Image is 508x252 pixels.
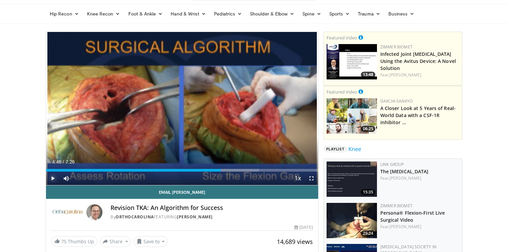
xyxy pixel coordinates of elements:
a: Knee [348,145,361,153]
a: Email [PERSON_NAME] [46,185,318,199]
div: Progress Bar [46,169,318,172]
span: 14,689 views [277,238,313,246]
div: Feat. [380,175,459,181]
a: Infected Joint [MEDICAL_DATA] Using the Avitus Device: A Novel Solution [380,51,456,71]
a: 15:35 [327,161,377,197]
button: Play [46,172,59,185]
span: 7:26 [66,159,75,165]
div: Feat. [380,224,459,230]
a: [PERSON_NAME] [389,72,421,78]
img: 93c22cae-14d1-47f0-9e4a-a244e824b022.png.150x105_q85_crop-smart_upscale.jpg [327,98,377,134]
button: Fullscreen [305,172,318,185]
small: Featured Video [327,35,357,41]
span: 06:25 [361,126,375,132]
div: By FEATURING [111,214,313,220]
div: Feat. [380,72,459,78]
span: 15:35 [361,189,375,195]
a: Trauma [354,7,384,21]
a: The [MEDICAL_DATA] [380,168,429,175]
a: Zimmer Biomet [380,44,413,50]
button: Mute [59,172,73,185]
h4: Revision TKA: An Algorithm for Success [111,204,313,212]
a: 13:48 [327,44,377,79]
img: OrthoCarolina [51,204,84,220]
span: 29:24 [361,230,375,237]
a: Business [384,7,419,21]
a: Hip Recon [46,7,83,21]
img: 6109daf6-8797-4a77-88a1-edd099c0a9a9.150x105_q85_crop-smart_upscale.jpg [327,44,377,79]
a: Knee Recon [83,7,124,21]
a: Hand & Wrist [167,7,210,21]
span: Playlist [324,146,347,152]
div: [DATE] [294,224,312,230]
a: OrthoCarolina [116,214,154,220]
span: 4:46 [52,159,61,165]
small: Featured Video [327,89,357,95]
span: 13:48 [361,72,375,78]
button: Share [100,236,131,247]
img: 33d9ec3e-a104-4347-be67-d1de68888dfb.150x105_q85_crop-smart_upscale.jpg [327,203,377,238]
video-js: Video Player [46,32,318,185]
a: Persona® Flexion-First Live Surgical Video [380,210,445,223]
a: A Closer Look at 5 Years of Real-World Data with a CSF-1R inhibitor … [380,105,456,125]
a: [PERSON_NAME] [389,224,421,229]
a: [PERSON_NAME] [389,175,421,181]
a: 29:24 [327,203,377,238]
button: Playback Rate [291,172,305,185]
span: 75 [61,238,67,245]
a: Sports [325,7,354,21]
a: 75 Thumbs Up [51,236,97,247]
img: 3ae481c4-bb71-486e-adf4-2fddcf562bc6.150x105_q85_crop-smart_upscale.jpg [327,161,377,197]
a: [PERSON_NAME] [177,214,213,220]
a: 06:25 [327,98,377,134]
img: Avatar [86,204,102,220]
a: Spine [298,7,325,21]
a: Shoulder & Elbow [246,7,298,21]
a: Daiichi-Sankyo [380,98,413,104]
button: Save to [134,236,168,247]
a: Zimmer Biomet [380,203,413,209]
a: LINK Group [380,161,404,167]
span: / [63,159,64,165]
a: Foot & Ankle [124,7,167,21]
a: Pediatrics [210,7,246,21]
